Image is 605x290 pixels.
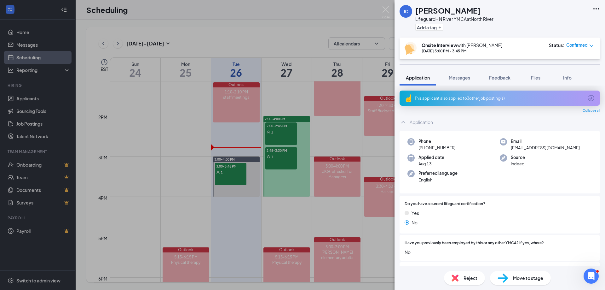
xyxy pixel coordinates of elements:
[511,138,580,145] span: Email
[405,201,485,207] span: Do you have a current lifeguard certification?
[464,275,477,281] span: Reject
[418,170,458,176] span: Preferred language
[418,177,458,183] span: English
[418,161,444,167] span: Aug 13
[438,26,442,29] svg: Plus
[400,118,407,126] svg: ChevronUp
[587,94,595,102] svg: ArrowCircle
[418,138,456,145] span: Phone
[422,42,502,48] div: with [PERSON_NAME]
[422,42,457,48] b: Onsite Interview
[415,16,493,22] div: Lifeguard - N River YMCA at North River
[418,154,444,161] span: Applied date
[513,275,543,281] span: Move to stage
[412,219,418,226] span: No
[410,119,433,125] div: Application
[412,210,419,216] span: Yes
[449,75,470,80] span: Messages
[403,8,408,15] div: JC
[415,5,481,16] h1: [PERSON_NAME]
[549,42,564,48] div: Status :
[406,75,430,80] span: Application
[405,249,595,256] span: No
[566,42,588,48] span: Confirmed
[583,108,600,113] span: Collapse all
[415,24,443,31] button: PlusAdd a tag
[418,145,456,151] span: [PHONE_NUMBER]
[415,96,584,101] div: This applicant also applied to 3 other job posting(s)
[531,75,540,80] span: Files
[511,154,525,161] span: Source
[584,269,599,284] iframe: Intercom live chat
[489,75,510,80] span: Feedback
[592,5,600,13] svg: Ellipses
[511,161,525,167] span: Indeed
[405,240,544,246] span: Have you previously been employed by this or any other YMCA? If yes, where?
[422,48,502,54] div: [DATE] 3:00 PM - 3:45 PM
[511,145,580,151] span: [EMAIL_ADDRESS][DOMAIN_NAME]
[563,75,572,80] span: Info
[589,44,594,48] span: down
